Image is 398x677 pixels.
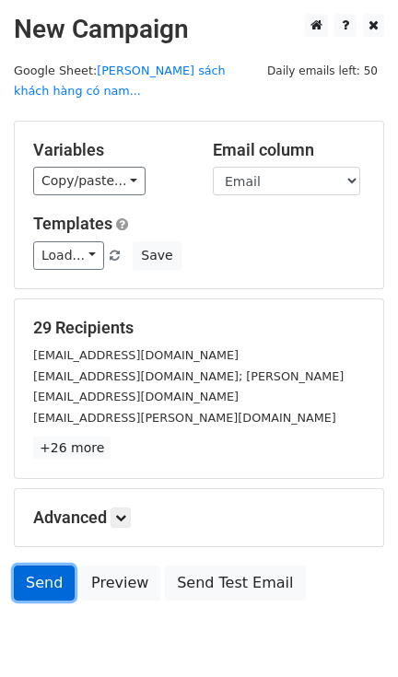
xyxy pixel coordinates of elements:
a: Send Test Email [165,566,305,601]
a: +26 more [33,437,111,460]
small: [EMAIL_ADDRESS][PERSON_NAME][DOMAIN_NAME] [33,411,336,425]
small: [EMAIL_ADDRESS][DOMAIN_NAME] [33,348,239,362]
a: Daily emails left: 50 [261,64,384,77]
a: [PERSON_NAME] sách khách hàng có nam... [14,64,226,99]
h5: Advanced [33,508,365,528]
h5: 29 Recipients [33,318,365,338]
h5: Email column [213,140,365,160]
a: Copy/paste... [33,167,146,195]
a: Load... [33,241,104,270]
a: Send [14,566,75,601]
button: Save [133,241,181,270]
iframe: Chat Widget [306,589,398,677]
h5: Variables [33,140,185,160]
small: [EMAIL_ADDRESS][DOMAIN_NAME]; [PERSON_NAME][EMAIL_ADDRESS][DOMAIN_NAME] [33,369,344,404]
h2: New Campaign [14,14,384,45]
a: Templates [33,214,112,233]
a: Preview [79,566,160,601]
span: Daily emails left: 50 [261,61,384,81]
small: Google Sheet: [14,64,226,99]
